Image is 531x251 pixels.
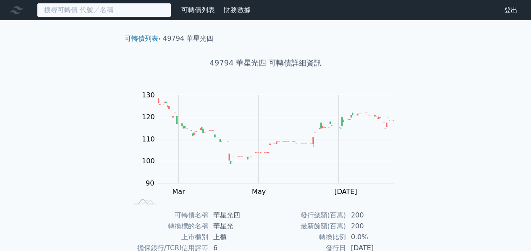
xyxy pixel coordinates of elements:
td: 華星光 [208,221,266,232]
td: 200 [346,221,403,232]
tspan: 120 [142,113,155,121]
li: 49794 華星光四 [163,34,213,44]
td: 華星光四 [208,210,266,221]
tspan: May [252,188,266,196]
td: 0.0% [346,232,403,243]
td: 發行總額(百萬) [266,210,346,221]
a: 可轉債列表 [125,34,158,42]
a: 登出 [497,3,524,17]
td: 上市櫃別 [128,232,208,243]
tspan: 130 [142,91,155,99]
li: › [125,34,161,44]
tspan: 110 [142,135,155,143]
td: 上櫃 [208,232,266,243]
tspan: 100 [142,157,155,165]
td: 可轉債名稱 [128,210,208,221]
td: 轉換比例 [266,232,346,243]
input: 搜尋可轉債 代號／名稱 [37,3,171,17]
td: 轉換標的名稱 [128,221,208,232]
td: 200 [346,210,403,221]
h1: 49794 華星光四 可轉債詳細資訊 [118,57,413,69]
g: Chart [137,91,406,213]
tspan: [DATE] [334,188,357,196]
a: 財務數據 [224,6,251,14]
tspan: 90 [146,179,154,187]
tspan: Mar [172,188,185,196]
td: 最新餘額(百萬) [266,221,346,232]
a: 可轉債列表 [181,6,215,14]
